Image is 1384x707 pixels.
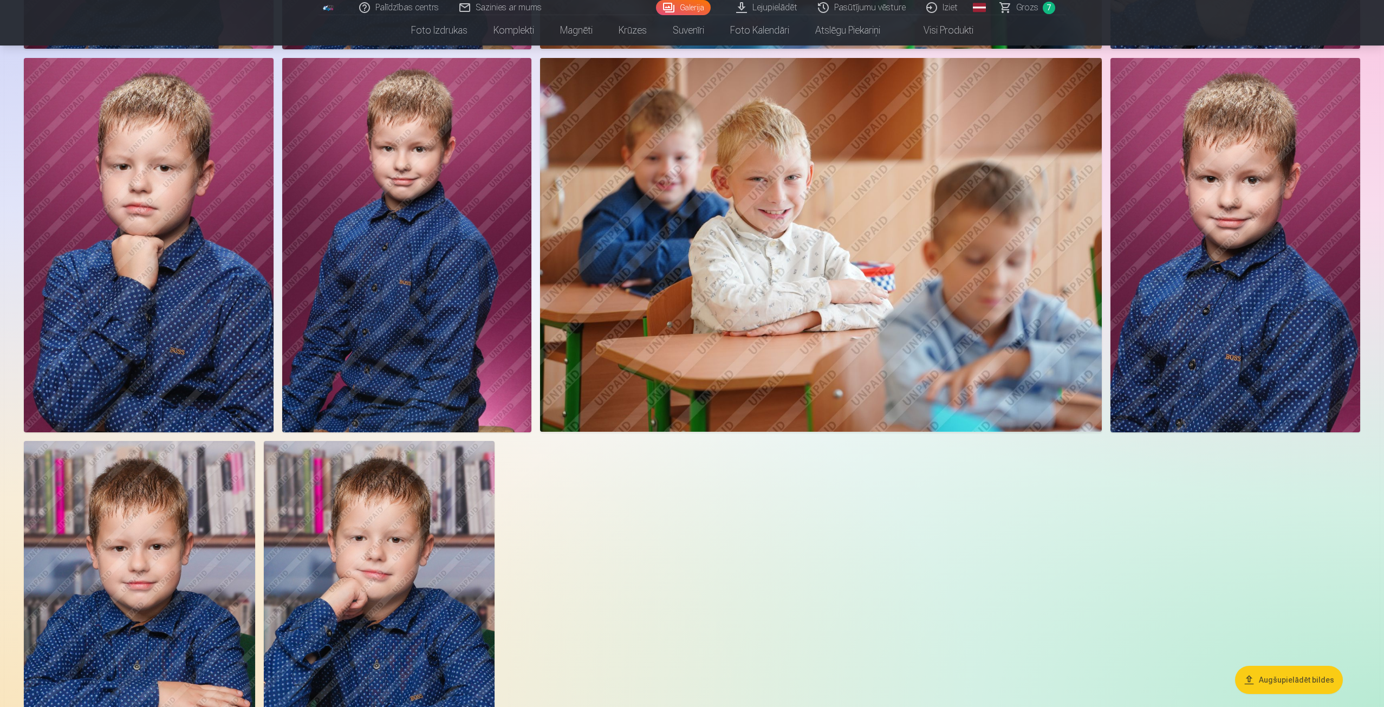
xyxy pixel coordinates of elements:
a: Magnēti [547,15,606,46]
img: /fa1 [323,4,335,11]
a: Suvenīri [660,15,717,46]
a: Atslēgu piekariņi [802,15,893,46]
button: Augšupielādēt bildes [1235,666,1343,694]
a: Komplekti [480,15,547,46]
a: Foto izdrukas [398,15,480,46]
a: Krūzes [606,15,660,46]
span: Grozs [1016,1,1038,14]
span: 7 [1043,2,1055,14]
a: Foto kalendāri [717,15,802,46]
a: Visi produkti [893,15,986,46]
